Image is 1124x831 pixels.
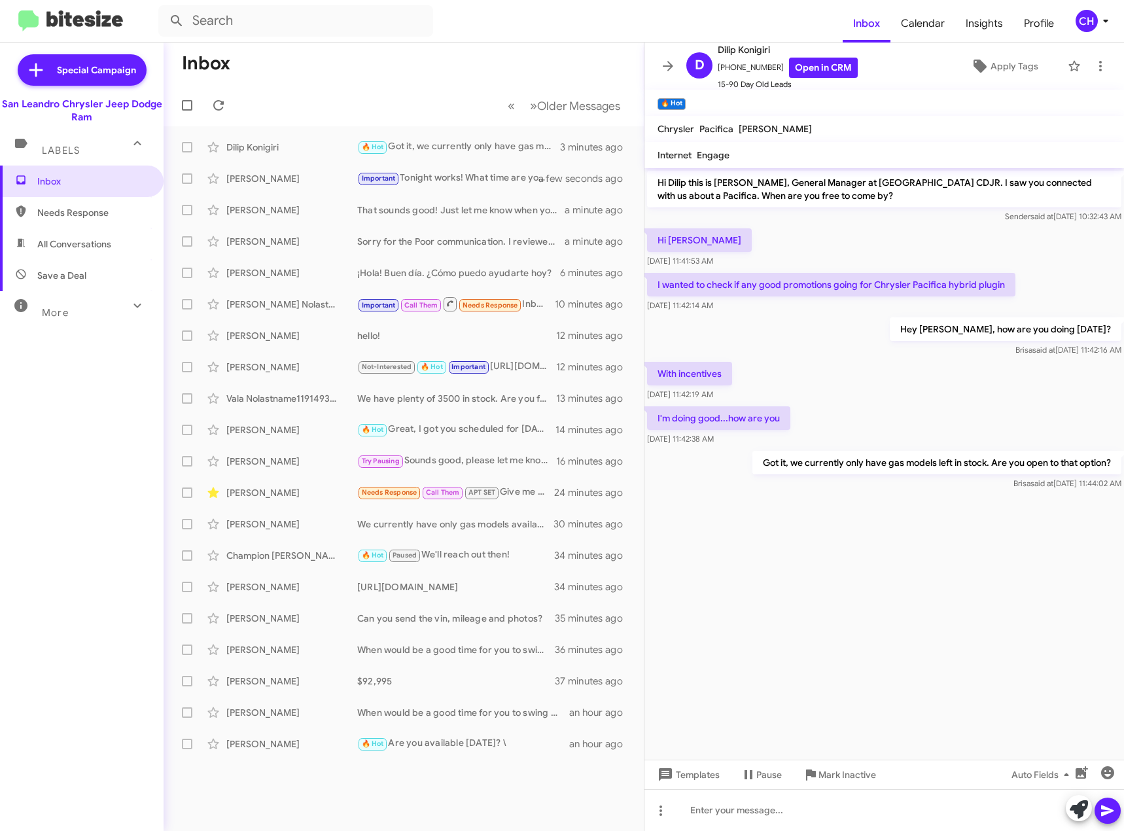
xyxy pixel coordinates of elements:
button: Pause [730,763,792,787]
div: Champion [PERSON_NAME] [226,549,357,562]
div: Are you available [DATE]? \ [357,736,569,751]
p: Got it, we currently only have gas models left in stock. Are you open to that option? [752,451,1121,474]
div: [PERSON_NAME] [226,643,357,656]
span: Engage [697,149,729,161]
span: [PHONE_NUMBER] [718,58,858,78]
div: We currently have only gas models available. Is that okay? [357,518,555,531]
div: Give me call at [PHONE_NUMBER] to discuss further details [357,485,555,500]
span: [DATE] 11:42:19 AM [647,389,713,399]
span: Brisa [DATE] 11:44:02 AM [1013,478,1121,488]
span: said at [1030,478,1053,488]
p: With incentives [647,362,732,385]
span: Chrysler [658,123,694,135]
span: [DATE] 11:42:38 AM [647,434,714,444]
span: Call Them [404,301,438,309]
span: 15-90 Day Old Leads [718,78,858,91]
div: $92,995 [357,675,555,688]
span: Special Campaign [57,63,136,77]
button: CH [1064,10,1110,32]
button: Auto Fields [1001,763,1085,787]
a: Open in CRM [789,58,858,78]
div: [PERSON_NAME] [226,612,357,625]
span: Dilip Konigiri [718,42,858,58]
div: a few seconds ago [555,172,633,185]
div: Got it, we currently only have gas models left in stock. Are you open to that option? [357,139,560,154]
div: [PERSON_NAME] [226,235,357,248]
div: 12 minutes ago [556,329,633,342]
div: 10 minutes ago [555,298,633,311]
button: Apply Tags [947,54,1061,78]
div: [PERSON_NAME] Nolastname120289962 [226,298,357,311]
span: More [42,307,69,319]
span: Pacifica [699,123,733,135]
p: I wanted to check if any good promotions going for Chrysler Pacifica hybrid plugin [647,273,1015,296]
div: an hour ago [569,737,633,751]
div: 13 minutes ago [556,392,633,405]
div: 3 minutes ago [560,141,633,154]
span: Pause [756,763,782,787]
div: [PERSON_NAME] [226,203,357,217]
span: Important [362,174,396,183]
span: 🔥 Hot [362,551,384,559]
span: » [530,97,537,114]
small: 🔥 Hot [658,98,686,110]
div: 35 minutes ago [555,612,633,625]
p: Hi [PERSON_NAME] [647,228,752,252]
p: Hey [PERSON_NAME], how are you doing [DATE]? [890,317,1121,341]
div: 24 minutes ago [555,486,633,499]
div: Sounds good, please let me know what works best for you! [357,453,556,469]
span: Needs Response [463,301,518,309]
nav: Page navigation example [501,92,628,119]
div: [PERSON_NAME] [226,486,357,499]
a: Special Campaign [18,54,147,86]
div: [PERSON_NAME] [226,580,357,593]
div: When would be a good time for you to swing by for an appraisal? [357,643,555,656]
span: « [508,97,515,114]
div: Vala Nolastname119149348 [226,392,357,405]
div: 34 minutes ago [555,549,633,562]
div: an hour ago [569,706,633,719]
button: Previous [500,92,523,119]
input: Search [158,5,433,37]
div: [PERSON_NAME] [226,329,357,342]
span: Profile [1013,5,1064,43]
span: Save a Deal [37,269,86,282]
span: said at [1030,211,1053,221]
div: Can you send the vin, mileage and photos? [357,612,555,625]
span: Important [362,301,396,309]
span: Internet [658,149,692,161]
span: Not-Interested [362,362,412,371]
button: Next [522,92,628,119]
div: Dilip Konigiri [226,141,357,154]
div: When would be a good time for you to swing by for an appraisal? [357,706,569,719]
div: That sounds good! Just let me know when you're available, and we can schedule a time for you to v... [357,203,565,217]
div: [PERSON_NAME] [226,455,357,468]
div: a minute ago [565,235,633,248]
span: Mark Inactive [818,763,876,787]
span: D [695,55,705,76]
div: [URL][DOMAIN_NAME] [357,580,555,593]
div: 16 minutes ago [556,455,633,468]
div: [PERSON_NAME] [226,675,357,688]
div: Great, I got you scheduled for [DATE] (29th) \ at 10 am [357,422,555,437]
button: Templates [644,763,730,787]
div: 30 minutes ago [555,518,633,531]
div: CH [1076,10,1098,32]
p: Hi Dilip this is [PERSON_NAME], General Manager at [GEOGRAPHIC_DATA] CDJR. I saw you connected wi... [647,171,1121,207]
span: Sender [DATE] 10:32:43 AM [1005,211,1121,221]
span: 🔥 Hot [362,739,384,748]
span: Labels [42,145,80,156]
span: [DATE] 11:41:53 AM [647,256,713,266]
div: 12 minutes ago [556,361,633,374]
span: Important [451,362,485,371]
span: Brisa [DATE] 11:42:16 AM [1015,345,1121,355]
div: [PERSON_NAME] [226,172,357,185]
div: Sorry for the Poor communication. I reviewed your profile and i did not see any emails. Feel free... [357,235,565,248]
a: Calendar [890,5,955,43]
span: Inbox [37,175,149,188]
div: hello! [357,329,556,342]
span: [DATE] 11:42:14 AM [647,300,713,310]
div: [PERSON_NAME] [226,266,357,279]
div: We have plenty of 3500 in stock. Are you free to swing by this weekend? [357,392,556,405]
